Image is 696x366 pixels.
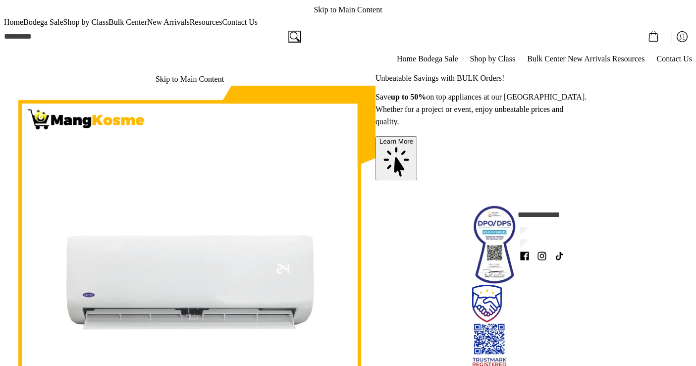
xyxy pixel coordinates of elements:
[108,18,147,26] span: Bulk Center
[663,30,666,43] span: ₱0
[576,192,596,212] button: Join
[4,4,692,16] a: Skip to Main Content
[470,53,526,65] a: Shop by Class
[535,255,549,260] a: See Mang Kosme on Instagram
[418,53,468,65] a: Bodega Sale
[288,31,301,43] button: Search
[656,53,692,65] a: Contact Us
[527,54,566,63] span: Bulk Center
[222,18,258,26] span: Contact Us
[552,255,566,260] a: See Mang Kosme on TikTok
[472,192,517,205] p: [PERSON_NAME] home appliances are guaranteed authentic and fully functional with minimal aestheti...
[660,30,663,43] span: 0
[656,54,692,63] span: Contact Us
[4,73,375,86] a: Skip to Main Content
[518,255,532,260] a: See Mang Kosme on Facebook
[23,18,63,26] span: Bodega Sale
[568,54,610,63] span: New Arrivals
[472,205,517,285] img: Data Privacy Seal
[672,29,692,45] a: Log in
[645,30,668,43] span: •
[4,18,23,26] span: Home
[568,53,610,65] a: New Arrivals
[472,180,517,193] p: [DOMAIN_NAME] is your official outlet store for authentic home appliances by leading and trusted ...
[612,53,655,65] a: Resources
[391,93,426,101] strong: up to 50%
[472,285,502,322] img: Trustmark Seal
[63,18,109,26] span: Shop by Class
[397,54,416,63] span: Home
[375,136,417,180] button: Learn More
[641,29,672,45] a: Cart
[4,29,692,45] ul: Customer Navigation
[527,53,566,65] a: Bulk Center
[518,192,577,205] label: Email
[4,52,692,65] nav: Main Menu
[517,180,596,193] p: Join to get special offers, free giveaways, and once-in-a-lifetime deals.
[147,18,190,26] span: New Arrivals
[190,18,222,26] span: Resources
[397,53,416,65] a: Home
